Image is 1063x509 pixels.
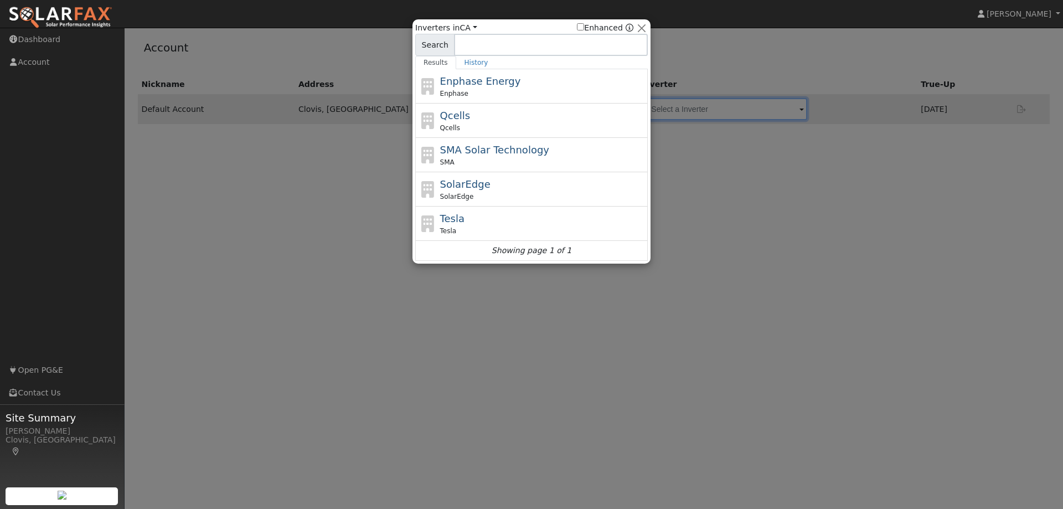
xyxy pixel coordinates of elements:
div: Clovis, [GEOGRAPHIC_DATA] [6,434,118,457]
span: Qcells [440,123,460,133]
span: SolarEdge [440,192,474,202]
input: Enhanced [577,23,584,30]
span: Site Summary [6,410,118,425]
a: Enhanced Providers [626,23,633,32]
img: retrieve [58,491,66,500]
span: Show enhanced providers [577,22,633,34]
label: Enhanced [577,22,623,34]
span: Tesla [440,226,457,236]
span: Enphase Energy [440,75,521,87]
i: Showing page 1 of 1 [492,245,571,256]
div: [PERSON_NAME] [6,425,118,437]
span: Enphase [440,89,468,99]
span: [PERSON_NAME] [987,9,1051,18]
span: SMA Solar Technology [440,144,549,156]
span: Search [415,34,455,56]
a: CA [460,23,477,32]
span: Inverters in [415,22,477,34]
a: Results [415,56,456,69]
span: SMA [440,157,455,167]
img: SolarFax [8,6,112,29]
a: Map [11,447,21,456]
a: History [456,56,497,69]
span: Qcells [440,110,471,121]
span: Tesla [440,213,465,224]
span: SolarEdge [440,178,491,190]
